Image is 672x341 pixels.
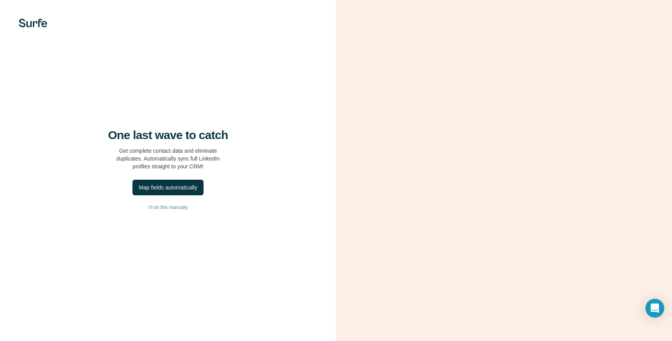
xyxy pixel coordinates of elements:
span: I’ll do this manually [148,204,188,211]
img: Surfe's logo [19,19,47,27]
button: I’ll do this manually [16,202,320,213]
p: Get complete contact data and eliminate duplicates. Automatically sync full LinkedIn profiles str... [116,147,220,170]
button: Map fields automatically [132,180,203,195]
div: Map fields automatically [139,184,197,191]
div: Open Intercom Messenger [645,299,664,318]
h4: One last wave to catch [108,128,228,142]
